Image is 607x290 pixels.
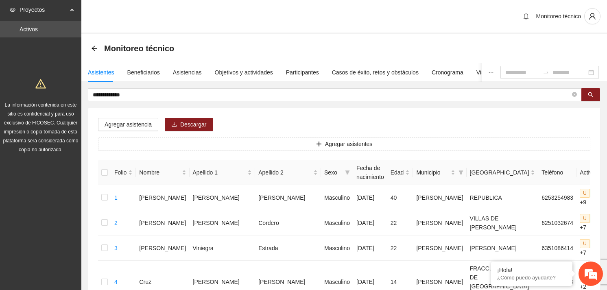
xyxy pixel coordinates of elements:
span: P [590,239,600,248]
div: Asistentes [88,68,114,77]
span: Folio [114,168,127,177]
span: plus [316,141,322,148]
td: Masculino [321,235,353,261]
span: arrow-left [91,45,98,52]
a: 2 [114,220,118,226]
td: 6251032674 [538,210,576,235]
span: Apellido 2 [258,168,312,177]
span: bell [520,13,532,20]
td: Viniegra [190,235,255,261]
span: [GEOGRAPHIC_DATA] [470,168,529,177]
span: U [580,214,590,223]
td: [PERSON_NAME] [136,235,189,261]
span: Descargar [180,120,207,129]
div: Cronograma [432,68,463,77]
th: Actividad [576,160,606,185]
span: filter [345,170,350,175]
td: [DATE] [353,235,387,261]
th: Folio [111,160,136,185]
span: Municipio [416,168,449,177]
td: +7 [576,210,606,235]
div: Participantes [286,68,319,77]
th: Municipio [413,160,466,185]
span: P [590,189,600,198]
th: Colonia [467,160,539,185]
span: user [585,13,600,20]
td: [PERSON_NAME] [413,210,466,235]
div: Back [91,45,98,52]
span: filter [459,170,463,175]
div: ¡Hola! [497,267,566,273]
a: 4 [114,279,118,285]
span: swap-right [543,69,549,76]
div: Beneficiarios [127,68,160,77]
span: Monitoreo técnico [104,42,174,55]
span: filter [457,166,465,179]
button: user [584,8,600,24]
td: [PERSON_NAME] [190,210,255,235]
a: 1 [114,194,118,201]
th: Nombre [136,160,189,185]
th: Apellido 1 [190,160,255,185]
td: [PERSON_NAME] [413,235,466,261]
span: Agregar asistentes [325,140,373,148]
td: 6253254983 [538,185,576,210]
th: Fecha de nacimiento [353,160,387,185]
span: filter [343,166,352,179]
span: U [580,189,590,198]
div: Objetivos y actividades [215,68,273,77]
button: bell [520,10,533,23]
td: [PERSON_NAME] [136,185,189,210]
td: 40 [387,185,413,210]
td: Masculino [321,185,353,210]
span: warning [35,78,46,89]
span: ellipsis [488,70,494,75]
td: [PERSON_NAME] [255,185,321,210]
th: Edad [387,160,413,185]
td: [DATE] [353,185,387,210]
span: close-circle [572,91,577,99]
td: 22 [387,235,413,261]
td: Masculino [321,210,353,235]
th: Apellido 2 [255,160,321,185]
span: Agregar asistencia [105,120,152,129]
a: 3 [114,245,118,251]
button: search [581,88,600,101]
td: Cordero [255,210,321,235]
span: to [543,69,549,76]
button: downloadDescargar [165,118,213,131]
td: VILLAS DE [PERSON_NAME] [467,210,539,235]
span: U [580,239,590,248]
td: +9 [576,185,606,210]
span: Sexo [324,168,342,177]
button: plusAgregar asistentes [98,137,590,150]
p: ¿Cómo puedo ayudarte? [497,275,566,281]
td: [PERSON_NAME] [136,210,189,235]
td: +7 [576,235,606,261]
button: ellipsis [482,63,500,82]
span: download [171,122,177,128]
td: Estrada [255,235,321,261]
span: Monitoreo técnico [536,13,581,20]
td: [PERSON_NAME] [190,185,255,210]
span: Edad [391,168,404,177]
div: Asistencias [173,68,202,77]
span: eye [10,7,15,13]
div: Visita de campo y entregables [476,68,552,77]
span: La información contenida en este sitio es confidencial y para uso exclusivo de FICOSEC. Cualquier... [3,102,79,153]
td: [PERSON_NAME] [467,235,539,261]
span: Nombre [139,168,180,177]
td: [PERSON_NAME] [413,185,466,210]
a: Activos [20,26,38,33]
span: search [588,92,594,98]
button: Agregar asistencia [98,118,158,131]
td: REPUBLICA [467,185,539,210]
span: P [590,214,600,223]
span: Apellido 1 [193,168,246,177]
td: 22 [387,210,413,235]
span: Proyectos [20,2,68,18]
th: Teléfono [538,160,576,185]
td: 6351086414 [538,235,576,261]
div: Casos de éxito, retos y obstáculos [332,68,419,77]
td: [DATE] [353,210,387,235]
